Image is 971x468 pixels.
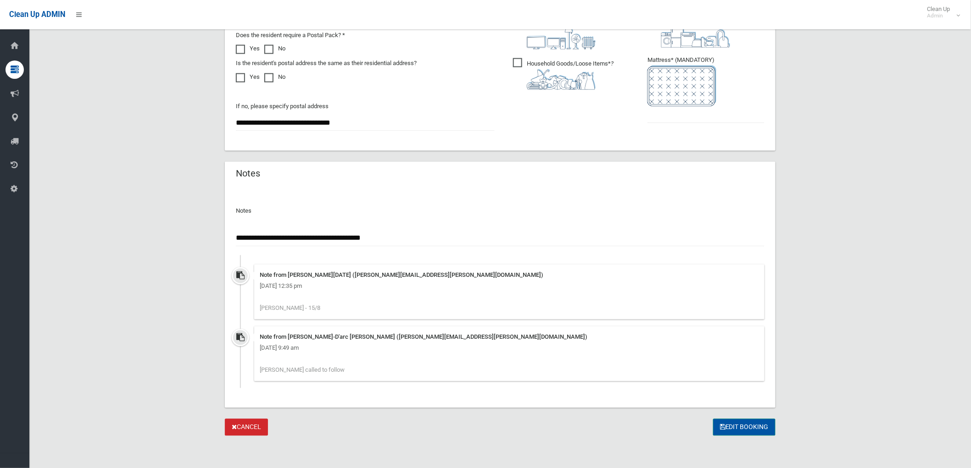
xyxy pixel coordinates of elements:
[713,419,776,436] button: Edit Booking
[260,367,345,374] span: [PERSON_NAME] called to follow
[236,72,260,83] label: Yes
[225,419,268,436] a: Cancel
[260,332,759,343] div: Note from [PERSON_NAME]-D'arc [PERSON_NAME] ([PERSON_NAME][EMAIL_ADDRESS][PERSON_NAME][DOMAIN_NAME])
[264,43,285,54] label: No
[647,12,745,48] span: Metal Appliances/White Goods
[236,101,329,112] label: If no, please specify postal address
[647,56,765,106] span: Mattress* (MANDATORY)
[527,16,596,50] i: ?
[260,305,320,312] span: [PERSON_NAME] - 15/8
[236,206,765,217] p: Notes
[927,12,950,19] small: Admin
[9,10,65,19] span: Clean Up ADMIN
[260,281,759,292] div: [DATE] 12:35 pm
[260,270,759,281] div: Note from [PERSON_NAME][DATE] ([PERSON_NAME][EMAIL_ADDRESS][PERSON_NAME][DOMAIN_NAME])
[260,343,759,354] div: [DATE] 9:49 am
[527,69,596,90] img: b13cc3517677393f34c0a387616ef184.png
[661,14,745,48] i: ?
[527,60,614,90] i: ?
[647,66,716,106] img: e7408bece873d2c1783593a074e5cb2f.png
[236,58,417,69] label: Is the resident's postal address the same as their residential address?
[264,72,285,83] label: No
[923,6,960,19] span: Clean Up
[513,58,614,90] span: Household Goods/Loose Items*
[236,43,260,54] label: Yes
[527,25,596,50] img: 394712a680b73dbc3d2a6a3a7ffe5a07.png
[225,165,271,183] header: Notes
[236,30,345,41] label: Does the resident require a Postal Pack? *
[513,14,596,50] span: Electronics
[661,23,730,48] img: 36c1b0289cb1767239cdd3de9e694f19.png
